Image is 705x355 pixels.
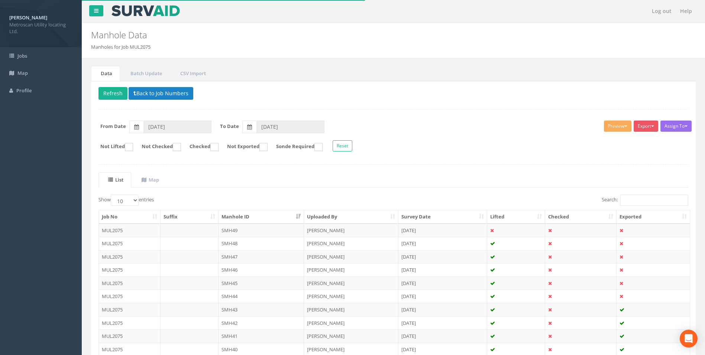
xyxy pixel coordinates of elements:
[99,250,161,263] td: MUL2075
[219,290,304,303] td: SMH44
[98,172,131,188] a: List
[99,237,161,250] td: MUL2075
[108,176,123,183] uib-tab-heading: List
[398,263,487,276] td: [DATE]
[219,237,304,250] td: SMH48
[219,276,304,290] td: SMH45
[304,329,398,343] td: [PERSON_NAME]
[219,250,304,263] td: SMH47
[17,70,28,76] span: Map
[304,290,398,303] td: [PERSON_NAME]
[111,195,139,206] select: Showentries
[617,210,690,224] th: Exported: activate to sort column ascending
[171,66,214,81] a: CSV Import
[219,224,304,237] td: SMH49
[680,330,698,348] div: Open Intercom Messenger
[304,210,398,224] th: Uploaded By: activate to sort column ascending
[99,303,161,316] td: MUL2075
[9,14,47,21] strong: [PERSON_NAME]
[9,21,72,35] span: Metroscan Utility locating Ltd.
[660,121,692,132] button: Assign To
[634,121,658,132] button: Export
[91,44,151,51] li: Manholes for Job MUL2075
[602,195,688,206] label: Search:
[99,224,161,237] td: MUL2075
[304,250,398,263] td: [PERSON_NAME]
[219,263,304,276] td: SMH46
[99,316,161,330] td: MUL2075
[219,329,304,343] td: SMH41
[219,316,304,330] td: SMH42
[398,290,487,303] td: [DATE]
[256,121,324,133] input: To Date
[304,224,398,237] td: [PERSON_NAME]
[161,210,219,224] th: Suffix: activate to sort column ascending
[129,87,193,100] button: Back to Job Numbers
[132,172,167,188] a: Map
[620,195,688,206] input: Search:
[99,210,161,224] th: Job No: activate to sort column ascending
[398,250,487,263] td: [DATE]
[99,276,161,290] td: MUL2075
[220,143,268,151] label: Not Exported
[143,121,211,133] input: From Date
[142,176,159,183] uib-tab-heading: Map
[134,143,181,151] label: Not Checked
[98,195,154,206] label: Show entries
[91,30,593,40] h2: Manhole Data
[304,263,398,276] td: [PERSON_NAME]
[398,329,487,343] td: [DATE]
[100,123,126,130] label: From Date
[304,303,398,316] td: [PERSON_NAME]
[99,329,161,343] td: MUL2075
[219,210,304,224] th: Manhole ID: activate to sort column ascending
[182,143,219,151] label: Checked
[98,87,127,100] button: Refresh
[99,290,161,303] td: MUL2075
[304,237,398,250] td: [PERSON_NAME]
[398,316,487,330] td: [DATE]
[333,140,352,151] button: Reset
[398,303,487,316] td: [DATE]
[9,12,72,35] a: [PERSON_NAME] Metroscan Utility locating Ltd.
[121,66,170,81] a: Batch Update
[398,224,487,237] td: [DATE]
[304,316,398,330] td: [PERSON_NAME]
[604,121,631,132] button: Preview
[398,210,487,224] th: Survey Date: activate to sort column ascending
[93,143,133,151] label: Not Lifted
[220,123,239,130] label: To Date
[17,52,27,59] span: Jobs
[398,237,487,250] td: [DATE]
[91,66,120,81] a: Data
[16,87,32,94] span: Profile
[269,143,323,151] label: Sonde Required
[398,276,487,290] td: [DATE]
[545,210,617,224] th: Checked: activate to sort column ascending
[219,303,304,316] td: SMH43
[99,263,161,276] td: MUL2075
[304,276,398,290] td: [PERSON_NAME]
[487,210,546,224] th: Lifted: activate to sort column ascending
